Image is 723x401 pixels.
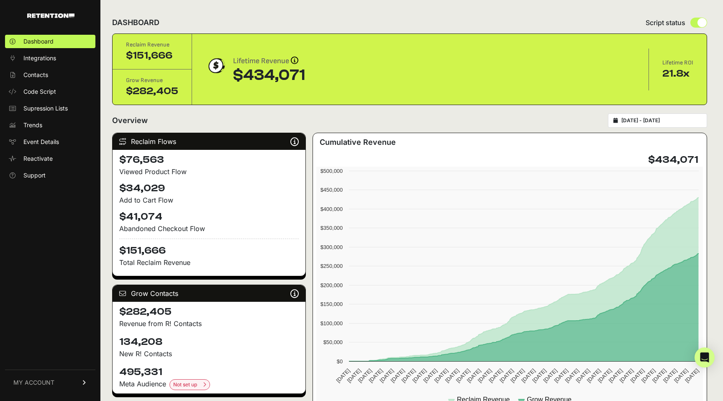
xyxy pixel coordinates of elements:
div: Add to Cart Flow [119,195,299,205]
div: Reclaim Flows [113,133,305,150]
span: Support [23,171,46,180]
div: $434,071 [233,67,305,84]
div: Open Intercom Messenger [695,347,715,368]
text: [DATE] [575,368,591,384]
span: Code Script [23,87,56,96]
text: [DATE] [586,368,602,384]
div: Meta Audience [119,379,299,390]
text: [DATE] [520,368,537,384]
h4: $434,071 [648,153,698,167]
text: [DATE] [499,368,515,384]
span: Contacts [23,71,48,79]
div: Abandoned Checkout Flow [119,224,299,234]
h4: 495,331 [119,365,299,379]
a: Trends [5,118,95,132]
text: [DATE] [411,368,428,384]
a: Support [5,169,95,182]
span: Script status [646,18,685,28]
div: Lifetime Revenue [233,55,305,67]
a: MY ACCOUNT [5,370,95,395]
h4: $151,666 [119,239,299,257]
text: [DATE] [422,368,438,384]
text: [DATE] [553,368,569,384]
h3: Cumulative Revenue [320,136,396,148]
div: Reclaim Revenue [126,41,178,49]
text: $0 [337,358,343,365]
a: Code Script [5,85,95,98]
p: Total Reclaim Revenue [119,257,299,267]
text: [DATE] [662,368,678,384]
span: MY ACCOUNT [13,378,54,387]
text: [DATE] [629,368,646,384]
img: Retention.com [27,13,74,18]
div: Viewed Product Flow [119,167,299,177]
span: Supression Lists [23,104,68,113]
div: 21.8x [662,67,693,80]
p: Revenue from R! Contacts [119,319,299,329]
text: [DATE] [531,368,548,384]
span: Reactivate [23,154,53,163]
a: Supression Lists [5,102,95,115]
text: [DATE] [640,368,656,384]
span: Integrations [23,54,56,62]
text: [DATE] [368,368,384,384]
text: [DATE] [379,368,395,384]
p: New R! Contacts [119,349,299,359]
text: $50,000 [323,339,343,345]
h4: $34,029 [119,182,299,195]
text: $350,000 [320,225,343,231]
a: Dashboard [5,35,95,48]
text: [DATE] [564,368,580,384]
text: [DATE] [608,368,624,384]
h2: DASHBOARD [112,17,159,28]
text: [DATE] [433,368,449,384]
text: [DATE] [488,368,504,384]
img: dollar-coin-05c43ed7efb7bc0c12610022525b4bbbb207c7efeef5aecc26f025e68dcafac9.png [205,55,226,76]
text: $450,000 [320,187,343,193]
a: Integrations [5,51,95,65]
a: Reactivate [5,152,95,165]
div: Grow Revenue [126,76,178,85]
text: $200,000 [320,282,343,288]
h4: 134,208 [119,335,299,349]
h2: Overview [112,115,148,126]
text: [DATE] [444,368,460,384]
span: Event Details [23,138,59,146]
h4: $41,074 [119,210,299,224]
a: Contacts [5,68,95,82]
div: $282,405 [126,85,178,98]
text: [DATE] [335,368,351,384]
text: $300,000 [320,244,343,250]
text: $100,000 [320,320,343,326]
h4: $282,405 [119,305,299,319]
text: $250,000 [320,263,343,269]
text: [DATE] [400,368,417,384]
text: [DATE] [346,368,362,384]
div: Lifetime ROI [662,59,693,67]
text: [DATE] [466,368,482,384]
text: $150,000 [320,301,343,307]
text: [DATE] [684,368,700,384]
text: [DATE] [510,368,526,384]
text: [DATE] [542,368,559,384]
text: [DATE] [455,368,471,384]
div: $151,666 [126,49,178,62]
div: Grow Contacts [113,285,305,302]
text: [DATE] [651,368,667,384]
text: [DATE] [618,368,635,384]
text: [DATE] [597,368,613,384]
text: $500,000 [320,168,343,174]
h4: $76,563 [119,153,299,167]
text: [DATE] [673,368,689,384]
span: Dashboard [23,37,54,46]
a: Event Details [5,135,95,149]
text: [DATE] [357,368,373,384]
span: Trends [23,121,42,129]
text: [DATE] [390,368,406,384]
text: $400,000 [320,206,343,212]
text: [DATE] [477,368,493,384]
